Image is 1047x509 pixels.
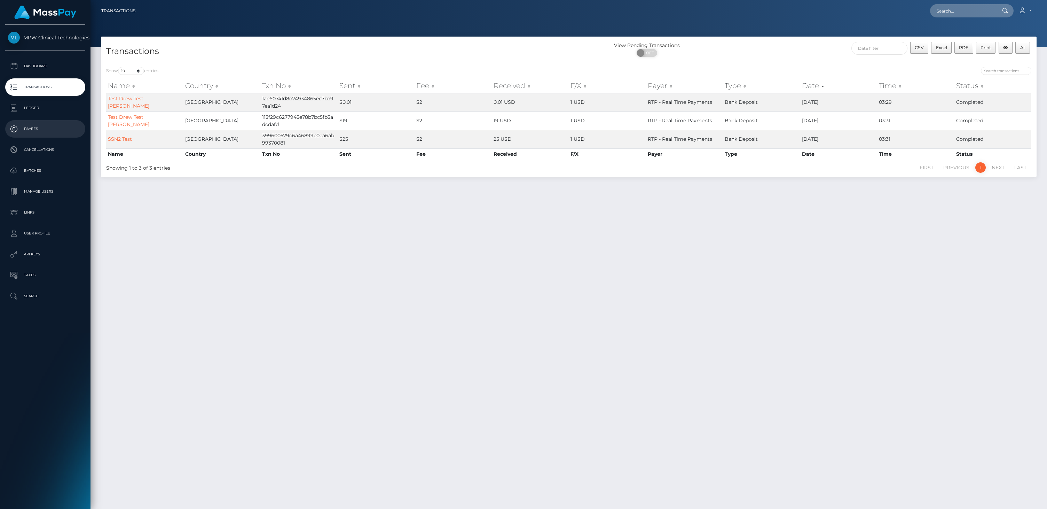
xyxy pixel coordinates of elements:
span: Excel [936,45,947,50]
p: User Profile [8,228,82,239]
span: RTP - Real Time Payments [648,117,712,124]
th: Country: activate to sort column ascending [183,79,261,93]
td: [GEOGRAPHIC_DATA] [183,111,261,130]
td: $0.01 [338,93,415,111]
input: Search... [930,4,995,17]
th: Status: activate to sort column ascending [954,79,1032,93]
span: MPW Clinical Technologies LLC [5,34,85,41]
td: 03:31 [877,111,954,130]
td: 25 USD [492,130,569,148]
th: Type [723,148,800,160]
input: Date filter [851,42,907,55]
td: [DATE] [800,130,877,148]
a: Dashboard [5,57,85,75]
th: Name [106,148,183,160]
p: Ledger [8,103,82,113]
td: 399600579c6a46899c0ea6ab99370081 [260,130,338,148]
select: Showentries [118,67,144,75]
td: 113f29c6277945e78b7bc5fb3adcdafd [260,111,338,130]
div: View Pending Transactions [569,42,725,49]
span: RTP - Real Time Payments [648,136,712,142]
button: Excel [931,42,952,54]
th: Txn No: activate to sort column ascending [260,79,338,93]
td: Bank Deposit [723,130,800,148]
td: $19 [338,111,415,130]
th: F/X: activate to sort column ascending [569,79,646,93]
button: All [1015,42,1030,54]
p: Taxes [8,270,82,280]
td: $25 [338,130,415,148]
label: Show entries [106,67,158,75]
a: 1 [975,162,986,173]
a: Test Drew Test [PERSON_NAME] [108,95,149,109]
button: Column visibility [999,42,1013,54]
a: Cancellations [5,141,85,159]
td: 1ac60741d8d74934865ec7ba97ea1d24 [260,93,338,111]
p: Transactions [8,82,82,92]
a: Transactions [101,3,135,18]
th: Time [877,148,954,160]
a: Manage Users [5,183,85,200]
img: MPW Clinical Technologies LLC [8,32,20,44]
td: Completed [954,93,1032,111]
a: User Profile [5,225,85,242]
th: Date [800,148,877,160]
a: SSN2 Test [108,136,132,142]
td: 1 USD [569,111,646,130]
td: $2 [415,93,492,111]
td: 19 USD [492,111,569,130]
td: $2 [415,111,492,130]
div: Showing 1 to 3 of 3 entries [106,162,486,172]
a: API Keys [5,246,85,263]
td: Completed [954,111,1032,130]
a: Batches [5,162,85,179]
input: Search transactions [981,67,1031,75]
span: CSV [915,45,924,50]
span: RTP - Real Time Payments [648,99,712,105]
a: Payees [5,120,85,138]
a: Ledger [5,99,85,117]
th: Fee [415,148,492,160]
th: Name: activate to sort column ascending [106,79,183,93]
th: Fee: activate to sort column ascending [415,79,492,93]
p: Manage Users [8,186,82,197]
td: 03:29 [877,93,954,111]
span: All [1020,45,1025,50]
span: Print [981,45,991,50]
th: Date: activate to sort column ascending [800,79,877,93]
th: Received: activate to sort column ascending [492,79,569,93]
td: [GEOGRAPHIC_DATA] [183,130,261,148]
span: OFF [640,49,658,57]
th: Country [183,148,261,160]
p: Payees [8,124,82,134]
p: Search [8,291,82,301]
img: MassPay Logo [14,6,76,19]
a: Search [5,287,85,305]
a: Links [5,204,85,221]
th: Received [492,148,569,160]
td: $2 [415,130,492,148]
p: Cancellations [8,145,82,155]
p: Dashboard [8,61,82,71]
td: [GEOGRAPHIC_DATA] [183,93,261,111]
td: Bank Deposit [723,93,800,111]
p: API Keys [8,249,82,260]
th: Payer: activate to sort column ascending [646,79,723,93]
button: CSV [910,42,929,54]
td: Bank Deposit [723,111,800,130]
a: Taxes [5,267,85,284]
h4: Transactions [106,45,564,57]
th: Sent: activate to sort column ascending [338,79,415,93]
p: Links [8,207,82,218]
th: Status [954,148,1032,160]
td: [DATE] [800,93,877,111]
p: Batches [8,165,82,176]
a: Transactions [5,78,85,96]
th: Type: activate to sort column ascending [723,79,800,93]
th: F/X [569,148,646,160]
td: [DATE] [800,111,877,130]
button: PDF [954,42,973,54]
td: 03:31 [877,130,954,148]
td: 0.01 USD [492,93,569,111]
span: PDF [959,45,968,50]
